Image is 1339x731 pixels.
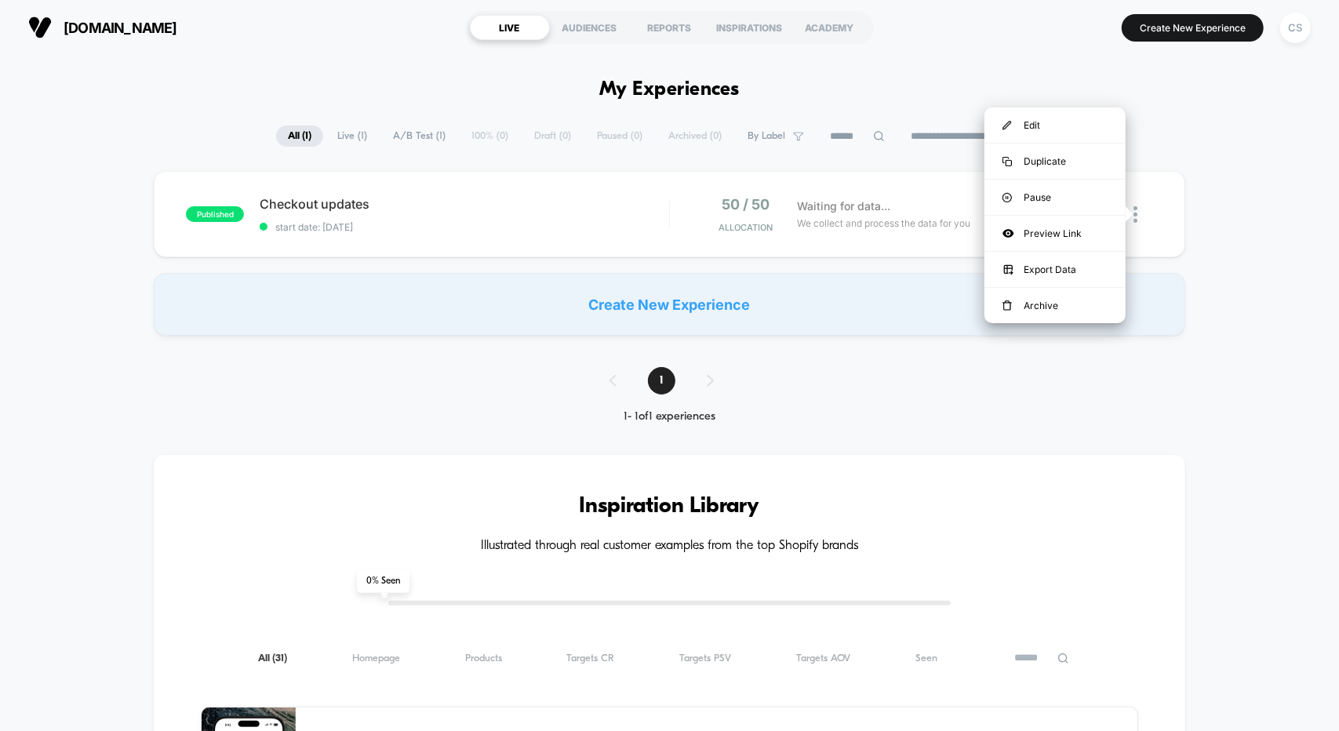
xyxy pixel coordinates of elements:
span: 1 [648,367,675,395]
span: Live ( 1 ) [326,125,379,147]
span: All [258,653,287,664]
h3: Inspiration Library [201,494,1137,519]
div: 1 - 1 of 1 experiences [594,410,745,424]
span: start date: [DATE] [260,221,668,233]
span: Waiting for data... [798,198,891,215]
button: CS [1275,12,1315,44]
div: Archive [984,288,1126,323]
div: Pause [984,180,1126,215]
span: All ( 1 ) [276,125,323,147]
img: menu [1002,300,1012,311]
span: 50 / 50 [722,196,770,213]
h4: Illustrated through real customer examples from the top Shopify brands [201,539,1137,554]
span: Seen [915,653,937,664]
img: menu [1002,121,1012,130]
div: Create New Experience [154,273,1184,336]
span: ( 31 ) [272,653,287,664]
div: Preview Link [984,216,1126,251]
div: AUDIENCES [550,15,630,40]
span: [DOMAIN_NAME] [64,20,177,36]
img: Visually logo [28,16,52,39]
span: A/B Test ( 1 ) [381,125,457,147]
div: INSPIRATIONS [710,15,790,40]
span: Homepage [352,653,400,664]
img: close [1133,206,1137,223]
div: LIVE [470,15,550,40]
img: menu [1002,157,1012,166]
div: REPORTS [630,15,710,40]
span: Products [465,653,502,664]
button: [DOMAIN_NAME] [24,15,182,40]
button: Create New Experience [1122,14,1264,42]
div: Export Data [984,252,1126,287]
span: 0 % Seen [357,569,409,593]
span: We collect and process the data for you [798,216,971,231]
img: menu [1002,193,1012,202]
span: Checkout updates [260,196,668,212]
div: Edit [984,107,1126,143]
div: CS [1280,13,1311,43]
span: published [186,206,244,222]
span: Targets CR [567,653,615,664]
div: ACADEMY [790,15,870,40]
div: Duplicate [984,144,1126,179]
span: By Label [748,130,785,142]
h1: My Experiences [599,78,740,101]
span: Allocation [719,222,773,233]
span: Targets AOV [796,653,850,664]
span: Targets PSV [679,653,731,664]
